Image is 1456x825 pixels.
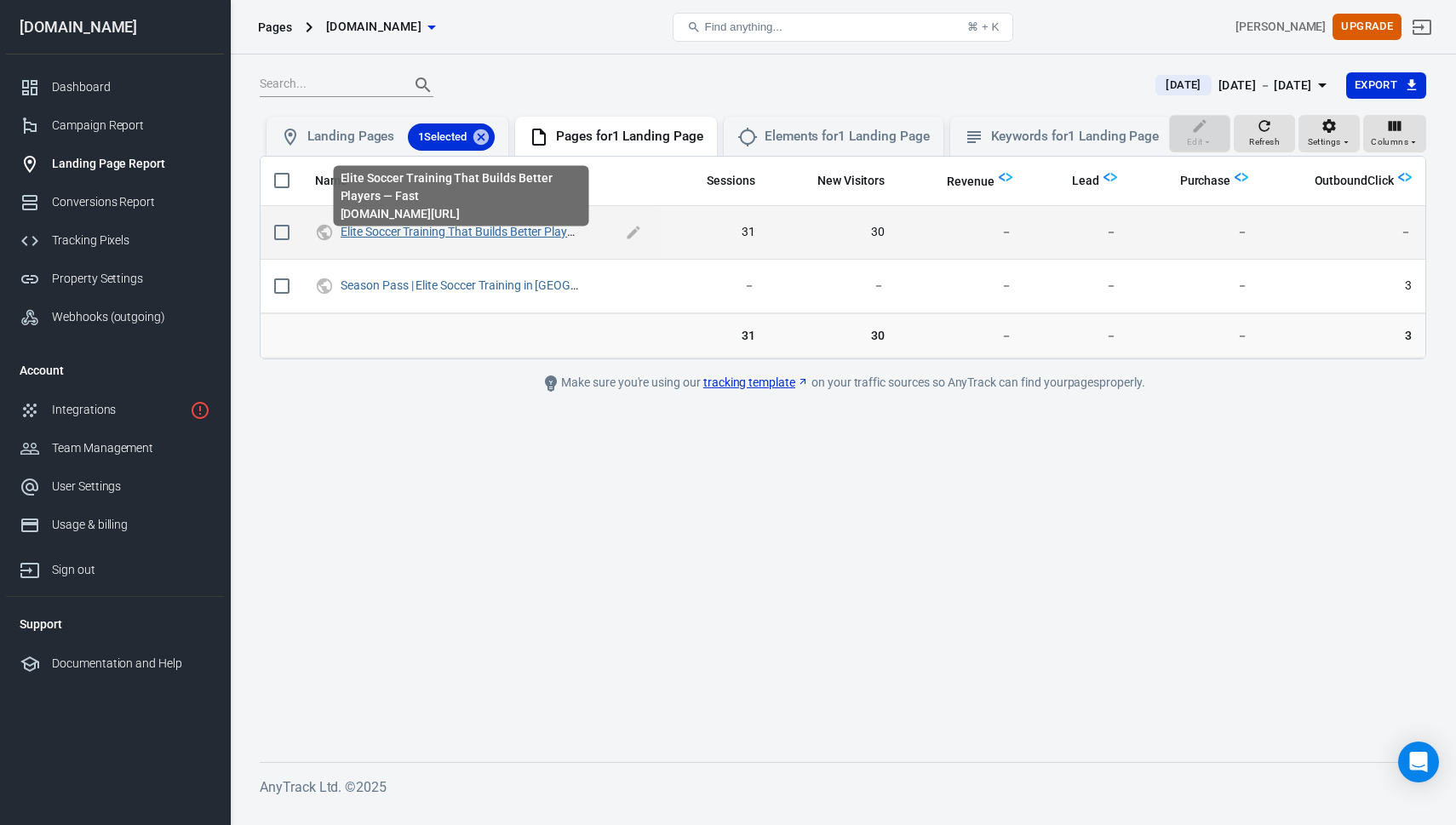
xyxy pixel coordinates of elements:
li: Account [6,350,224,391]
a: Tracking Pixels [6,221,224,260]
div: Dashboard [52,78,210,96]
span: － [674,278,754,295]
img: Logo [1398,170,1412,184]
button: [DATE][DATE] － [DATE] [1142,72,1345,100]
span: OutboundClick [1315,173,1394,190]
span: 31 [674,224,754,241]
li: Support [6,604,224,645]
button: Refresh [1234,115,1295,152]
span: 3 [1275,327,1412,344]
span: Columns [1371,135,1408,150]
span: Purchase [1158,173,1231,190]
div: scrollable content [261,157,1425,358]
input: Search... [260,74,396,96]
svg: UTM & Web Traffic [315,276,334,296]
span: 31 [674,327,754,344]
div: Team Management [52,439,210,457]
svg: 1 networks not verified yet [190,400,210,421]
span: New Visitors [817,173,886,190]
span: 30 [782,327,886,344]
span: － [1275,224,1412,241]
span: － [912,327,1012,344]
div: Elite Soccer Training That Builds Better Players — Fast [DOMAIN_NAME][URL] [334,166,589,226]
span: － [1040,327,1117,344]
svg: UTM & Web Traffic [315,222,334,243]
button: Export [1346,72,1426,99]
span: － [1144,224,1248,241]
h6: AnyTrack Ltd. © 2025 [260,776,1426,798]
div: [DOMAIN_NAME] [6,20,224,35]
button: Find anything...⌘ + K [673,13,1013,42]
button: [DOMAIN_NAME] [319,11,442,43]
span: － [1144,327,1248,344]
div: Conversions Report [52,193,210,211]
a: Team Management [6,429,224,467]
span: Revenue [947,174,995,191]
span: Name [315,173,347,190]
div: Landing Pages [307,123,495,151]
a: Season Pass | Elite Soccer Training in [GEOGRAPHIC_DATA] | MET [341,278,681,292]
span: 30 [782,224,886,241]
span: Lead [1050,173,1099,190]
button: Search [403,65,444,106]
span: Sessions [707,173,755,190]
span: 1 Selected [408,129,477,146]
span: Settings [1308,135,1341,150]
div: Property Settings [52,270,210,288]
div: Pages for 1 Landing Page [556,128,703,146]
div: Sign out [52,561,210,579]
span: [DATE] [1159,77,1207,94]
div: [DATE] － [DATE] [1218,75,1312,96]
div: Campaign Report [52,117,210,135]
div: Keywords for 1 Landing Page [991,128,1160,146]
div: 1Selected [408,123,495,151]
span: modernelitetraining.com [326,16,421,37]
div: Pages [258,19,292,36]
span: Lead [1072,173,1099,190]
a: Usage & billing [6,506,224,544]
span: New Visitors [795,173,886,190]
div: Open Intercom Messenger [1398,742,1439,782]
span: － [1040,224,1117,241]
button: Columns [1363,115,1426,152]
span: 3 [1275,278,1412,295]
span: Sessions [685,173,755,190]
span: － [912,278,1012,295]
div: Elements for 1 Landing Page [765,128,930,146]
a: Sign out [1402,7,1442,48]
button: Upgrade [1333,14,1402,40]
a: Landing Page Report [6,145,224,183]
a: Dashboard [6,68,224,106]
a: Property Settings [6,260,224,298]
a: User Settings [6,467,224,506]
a: Conversions Report [6,183,224,221]
div: Usage & billing [52,516,210,534]
div: Tracking Pixels [52,232,210,249]
a: tracking template [703,374,809,392]
div: User Settings [52,478,210,496]
button: Settings [1298,115,1360,152]
div: ⌘ + K [967,20,999,33]
a: Webhooks (outgoing) [6,298,224,336]
span: － [1040,278,1117,295]
span: Name [315,173,370,190]
a: Elite Soccer Training That Builds Better Players — Fast [341,225,622,238]
span: Refresh [1249,135,1280,150]
span: Find anything... [704,20,782,33]
div: Integrations [52,401,183,419]
img: Logo [1235,170,1248,184]
div: Landing Page Report [52,155,210,173]
a: Campaign Report [6,106,224,145]
span: Purchase [1180,173,1231,190]
span: Total revenue calculated by AnyTrack. [947,171,995,192]
img: Logo [999,170,1012,184]
div: Make sure you're using our on your traffic sources so AnyTrack can find your pages properly. [460,373,1226,393]
span: Total revenue calculated by AnyTrack. [925,171,995,192]
span: － [782,278,886,295]
div: Webhooks (outgoing) [52,308,210,326]
a: Sign out [6,544,224,589]
div: Documentation and Help [52,655,210,673]
span: － [1144,278,1248,295]
div: Account id: m3Sn4tYu [1235,18,1326,36]
span: OutboundClick [1293,173,1394,190]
